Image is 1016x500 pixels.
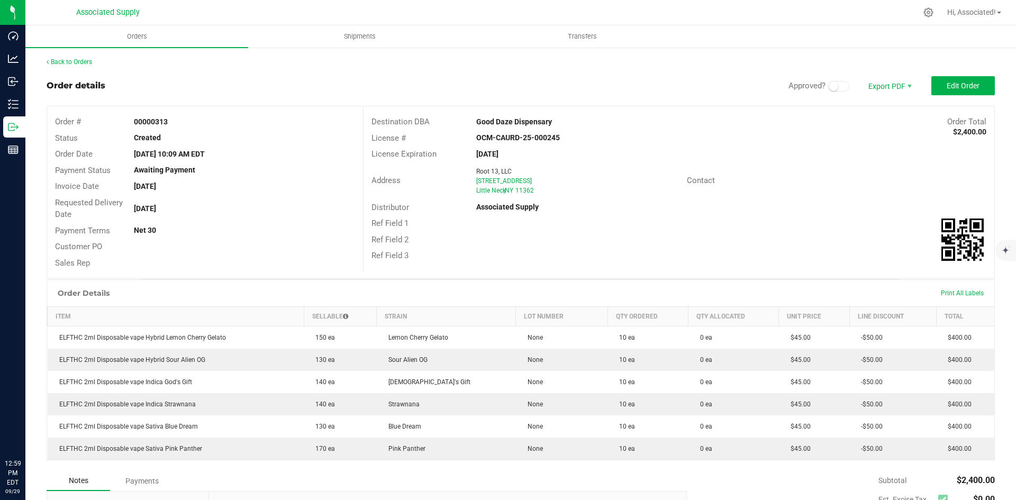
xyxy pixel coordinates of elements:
th: Item [48,307,304,326]
p: 09/29 [5,487,21,495]
span: [DEMOGRAPHIC_DATA]'s Gift [383,378,470,386]
th: Sellable [304,307,377,326]
span: Order # [55,117,81,126]
span: ELFTHC 2ml Disposable vape Indica God's Gift [54,378,192,386]
span: Lemon Cherry Gelato [383,334,448,341]
span: Orders [113,32,161,41]
span: 140 ea [310,401,335,408]
span: -$50.00 [856,401,883,408]
span: Invoice Date [55,181,99,191]
strong: [DATE] [134,204,156,213]
span: $45.00 [785,356,811,363]
strong: Net 30 [134,226,156,234]
span: $45.00 [785,334,811,341]
span: ELFTHC 2ml Disposable vape Sativa Pink Panther [54,445,202,452]
span: $45.00 [785,423,811,430]
div: Order details [47,79,105,92]
span: $45.00 [785,445,811,452]
span: 0 ea [695,445,712,452]
span: None [522,334,543,341]
span: Ref Field 3 [371,251,409,260]
h1: Order Details [58,289,110,297]
li: Export PDF [857,76,921,95]
span: 10 ea [614,334,635,341]
inline-svg: Inventory [8,99,19,110]
strong: [DATE] 10:09 AM EDT [134,150,205,158]
span: Contact [687,176,715,185]
inline-svg: Analytics [8,53,19,64]
span: Blue Dream [383,423,421,430]
span: None [522,401,543,408]
span: Little Neck [476,187,506,194]
a: Shipments [248,25,471,48]
span: 11362 [515,187,534,194]
strong: Awaiting Payment [134,166,195,174]
span: Payment Terms [55,226,110,235]
span: , [504,187,505,194]
span: 10 ea [614,445,635,452]
span: $400.00 [942,401,972,408]
strong: OCM-CAURD-25-000245 [476,133,560,142]
span: Pink Panther [383,445,425,452]
span: 130 ea [310,423,335,430]
span: ELFTHC 2ml Disposable vape Hybrid Sour Alien OG [54,356,205,363]
span: Subtotal [878,476,906,485]
strong: Associated Supply [476,203,539,211]
span: Sour Alien OG [383,356,428,363]
th: Line Discount [849,307,936,326]
span: 150 ea [310,334,335,341]
span: [STREET_ADDRESS] [476,177,532,185]
div: Manage settings [922,7,935,17]
span: $400.00 [942,334,972,341]
span: Distributor [371,203,409,212]
span: -$50.00 [856,334,883,341]
span: Order Date [55,149,93,159]
span: 10 ea [614,378,635,386]
span: None [522,378,543,386]
span: Approved? [788,81,825,90]
span: Transfers [554,32,611,41]
span: None [522,445,543,452]
span: Ref Field 2 [371,235,409,244]
span: $400.00 [942,378,972,386]
span: 130 ea [310,356,335,363]
a: Back to Orders [47,58,92,66]
span: Address [371,176,401,185]
span: 170 ea [310,445,335,452]
span: 140 ea [310,378,335,386]
p: 12:59 PM EDT [5,459,21,487]
span: $45.00 [785,378,811,386]
span: -$50.00 [856,423,883,430]
span: 10 ea [614,423,635,430]
span: 10 ea [614,356,635,363]
span: None [522,423,543,430]
inline-svg: Dashboard [8,31,19,41]
strong: [DATE] [134,182,156,190]
th: Lot Number [516,307,608,326]
inline-svg: Outbound [8,122,19,132]
span: 0 ea [695,356,712,363]
span: Payment Status [55,166,111,175]
strong: [DATE] [476,150,498,158]
span: Associated Supply [76,8,140,17]
a: Orders [25,25,248,48]
span: Ref Field 1 [371,219,409,228]
span: $400.00 [942,445,972,452]
qrcode: 00000313 [941,219,984,261]
span: Order Total [947,117,986,126]
span: -$50.00 [856,445,883,452]
span: Destination DBA [371,117,430,126]
span: 0 ea [695,423,712,430]
th: Qty Ordered [607,307,688,326]
span: Print All Labels [941,289,984,297]
span: ELFTHC 2ml Disposable vape Hybrid Lemon Cherry Gelato [54,334,226,341]
span: 10 ea [614,401,635,408]
span: 0 ea [695,401,712,408]
span: Root 13, LLC [476,168,512,175]
span: 0 ea [695,378,712,386]
iframe: Resource center [11,415,42,447]
th: Unit Price [779,307,849,326]
span: $400.00 [942,356,972,363]
div: Notes [47,471,110,491]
